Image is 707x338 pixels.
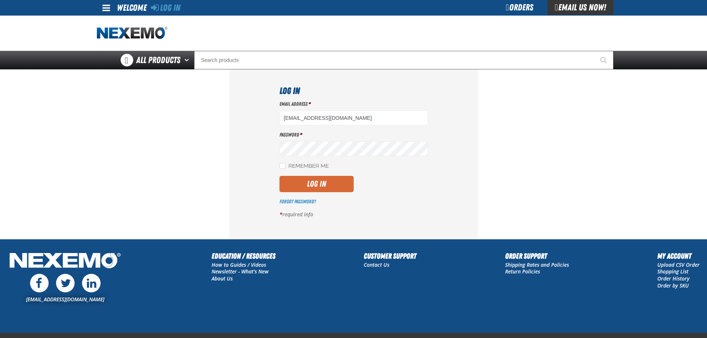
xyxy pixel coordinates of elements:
[657,261,700,268] a: Upload CSV Order
[279,163,285,169] input: Remember Me
[595,51,613,69] button: Start Searching
[136,53,180,67] span: All Products
[657,268,688,275] a: Shopping List
[505,250,569,262] h2: Order Support
[279,176,354,192] button: Log In
[279,131,428,138] label: Password
[151,3,180,13] a: Log In
[212,250,275,262] h2: Education / Resources
[7,250,123,272] img: Nexemo Logo
[279,84,428,98] h1: Log In
[505,261,569,268] a: Shipping Rates and Policies
[364,250,416,262] h2: Customer Support
[97,27,167,40] a: Home
[212,268,269,275] a: Newsletter - What's New
[279,163,329,170] label: Remember Me
[26,296,104,303] a: [EMAIL_ADDRESS][DOMAIN_NAME]
[279,198,316,204] a: Forgot Password?
[279,101,428,108] label: Email Address
[657,282,689,289] a: Order by SKU
[194,51,613,69] input: Search
[657,275,690,282] a: Order History
[212,275,233,282] a: About Us
[97,27,167,40] img: Nexemo logo
[505,268,540,275] a: Return Policies
[279,211,428,218] p: required info
[182,51,194,69] button: Open All Products pages
[364,261,389,268] a: Contact Us
[657,250,700,262] h2: My Account
[212,261,266,268] a: How to Guides / Videos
